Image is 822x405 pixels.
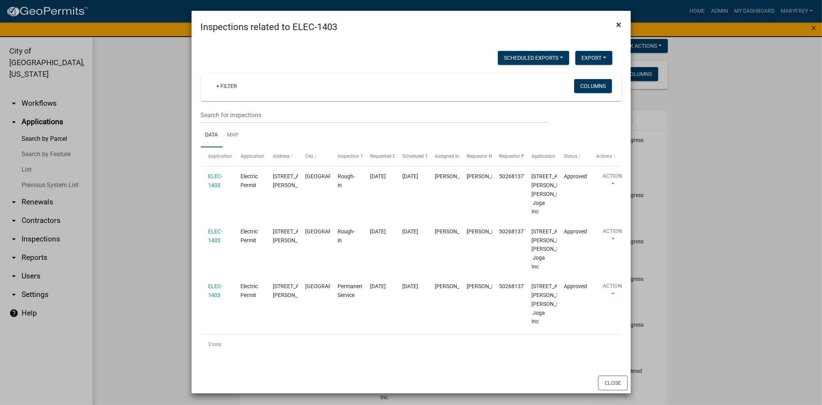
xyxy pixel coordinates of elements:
[305,154,313,159] span: City
[598,376,628,390] button: Close
[435,228,476,235] span: Harold Satterly
[564,228,587,235] span: Approved
[467,173,508,179] span: JOEY DUVALL
[363,147,395,166] datatable-header-cell: Requested Date
[338,154,370,159] span: Inspection Type
[305,228,357,235] span: JEFFERSONVILLE
[589,147,622,166] datatable-header-cell: Actions
[499,173,530,179] span: 5026813775
[467,228,508,235] span: JOEY DUVALL
[532,173,622,214] span: 1702 ALLISON LANE 1702 Allison Lane | Joga Inc
[402,154,435,159] span: Scheduled Time
[499,154,535,159] span: Requestor Phone
[273,283,320,298] span: 1702 ALLISON LANE
[330,147,363,166] datatable-header-cell: Inspection Type
[402,282,420,291] div: [DATE]
[467,154,502,159] span: Requestor Name
[338,173,355,188] span: Rough-in
[208,154,232,159] span: Application
[201,20,338,34] h4: Inspections related to ELEC-1403
[498,51,569,65] button: Scheduled Exports
[240,283,258,298] span: Electric Permit
[208,173,222,188] a: ELEC-1403
[223,123,244,148] a: Map
[201,107,550,123] input: Search for inspections
[201,335,622,354] div: 3 total
[617,19,622,30] span: ×
[208,228,222,243] a: ELEC-1403
[402,172,420,181] div: [DATE]
[370,173,386,179] span: 02/03/2025
[240,154,276,159] span: Application Type
[435,154,474,159] span: Assigned Inspector
[532,283,622,324] span: 1702 ALLISON LANE 1702 Allison Lane | Joga Inc
[532,154,580,159] span: Application Description
[273,173,320,188] span: 1702 ALLISON LANE
[524,147,557,166] datatable-header-cell: Application Description
[273,154,290,159] span: Address
[370,283,386,289] span: 02/28/2025
[435,173,476,179] span: Harold Satterly
[574,79,612,93] button: Columns
[499,283,530,289] span: 5026813775
[467,283,508,289] span: JOEY DUVALL
[208,283,222,298] a: ELEC-1403
[597,154,612,159] span: Actions
[575,51,612,65] button: Export
[499,228,530,235] span: 5026813775
[402,227,420,236] div: [DATE]
[564,154,578,159] span: Status
[370,228,386,235] span: 02/04/2025
[557,147,589,166] datatable-header-cell: Status
[427,147,460,166] datatable-header-cell: Assigned Inspector
[597,172,628,191] button: Action
[492,147,524,166] datatable-header-cell: Requestor Phone
[298,147,330,166] datatable-header-cell: City
[370,154,402,159] span: Requested Date
[597,282,628,301] button: Action
[233,147,266,166] datatable-header-cell: Application Type
[305,173,357,179] span: JEFFERSONVILLE
[338,283,364,298] span: Permanent Service
[266,147,298,166] datatable-header-cell: Address
[210,79,243,93] a: + Filter
[338,228,355,243] span: Rough-in
[201,123,223,148] a: Data
[564,283,587,289] span: Approved
[564,173,587,179] span: Approved
[395,147,427,166] datatable-header-cell: Scheduled Time
[597,227,628,246] button: Action
[532,228,622,270] span: 1702 ALLISON LANE 1702 Allison Lane | Joga Inc
[435,283,476,289] span: Harold Satterly
[460,147,492,166] datatable-header-cell: Requestor Name
[201,147,233,166] datatable-header-cell: Application
[240,173,258,188] span: Electric Permit
[305,283,357,289] span: JEFFERSONVILLE
[610,14,628,35] button: Close
[240,228,258,243] span: Electric Permit
[273,228,320,243] span: 1702 ALLISON LANE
